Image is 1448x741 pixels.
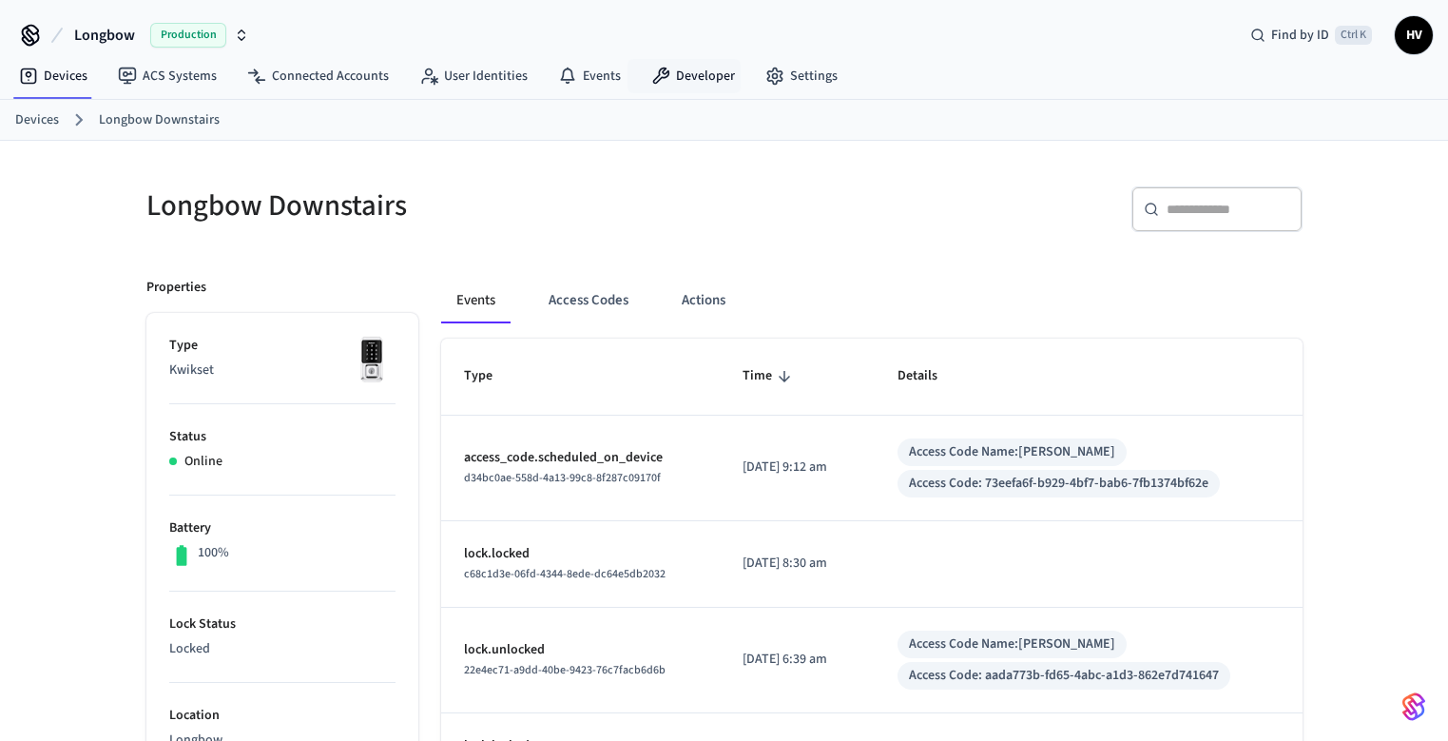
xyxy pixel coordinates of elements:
[743,554,853,574] p: [DATE] 8:30 am
[1402,692,1425,722] img: SeamLogoGradient.69752ec5.svg
[169,336,396,356] p: Type
[750,59,853,93] a: Settings
[464,470,661,486] span: d34bc0ae-558d-4a13-99c8-8f287c09170f
[464,361,517,391] span: Type
[464,662,666,678] span: 22e4ec71-a9dd-40be-9423-76c7facb6d6b
[150,23,226,48] span: Production
[184,452,222,472] p: Online
[99,110,220,130] a: Longbow Downstairs
[1395,16,1433,54] button: HV
[404,59,543,93] a: User Identities
[1397,18,1431,52] span: HV
[543,59,636,93] a: Events
[169,427,396,447] p: Status
[103,59,232,93] a: ACS Systems
[441,278,511,323] button: Events
[743,361,797,391] span: Time
[636,59,750,93] a: Developer
[533,278,644,323] button: Access Codes
[348,336,396,383] img: Kwikset Halo Touchscreen Wifi Enabled Smart Lock, Polished Chrome, Front
[909,474,1208,494] div: Access Code: 73eefa6f-b929-4bf7-bab6-7fb1374bf62e
[441,278,1303,323] div: ant example
[464,640,697,660] p: lock.unlocked
[743,458,853,478] p: [DATE] 9:12 am
[1335,26,1372,45] span: Ctrl K
[1271,26,1329,45] span: Find by ID
[666,278,741,323] button: Actions
[464,544,697,564] p: lock.locked
[464,448,697,468] p: access_code.scheduled_on_device
[232,59,404,93] a: Connected Accounts
[898,361,962,391] span: Details
[169,518,396,538] p: Battery
[4,59,103,93] a: Devices
[743,650,853,670] p: [DATE] 6:39 am
[1235,18,1387,52] div: Find by IDCtrl K
[169,639,396,659] p: Locked
[15,110,59,130] a: Devices
[464,566,666,582] span: c68c1d3e-06fd-4344-8ede-dc64e5db2032
[169,361,396,380] p: Kwikset
[169,614,396,634] p: Lock Status
[146,278,206,298] p: Properties
[146,186,713,225] h5: Longbow Downstairs
[169,706,396,726] p: Location
[909,442,1115,462] div: Access Code Name: [PERSON_NAME]
[198,543,229,563] p: 100%
[909,666,1219,686] div: Access Code: aada773b-fd65-4abc-a1d3-862e7d741647
[909,634,1115,654] div: Access Code Name: [PERSON_NAME]
[74,24,135,47] span: Longbow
